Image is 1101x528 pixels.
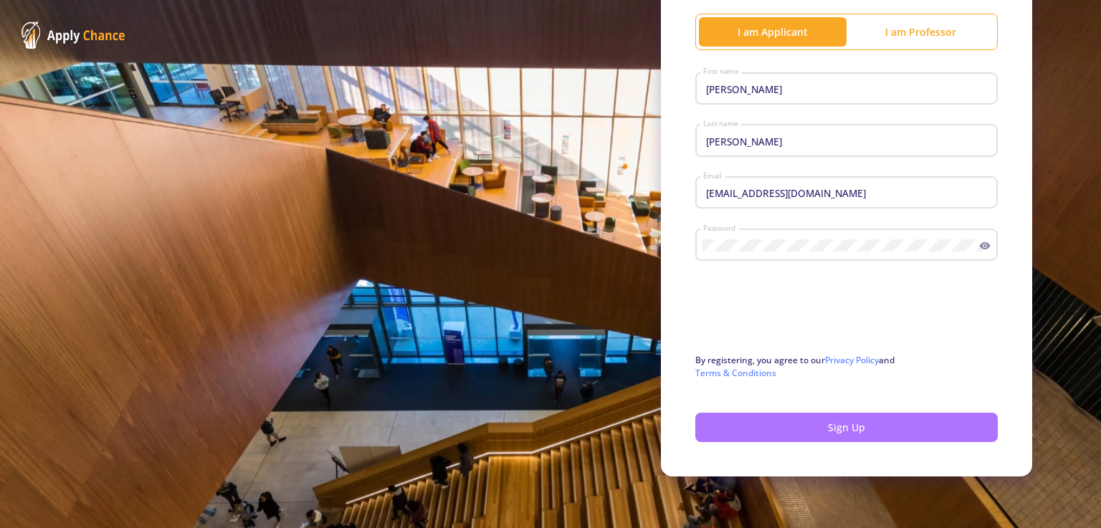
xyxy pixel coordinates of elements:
[695,367,776,379] a: Terms & Conditions
[22,21,125,49] img: ApplyChance Logo
[825,354,879,366] a: Privacy Policy
[699,24,847,39] div: I am Applicant
[847,24,994,39] div: I am Professor
[695,354,998,380] p: By registering, you agree to our and
[695,413,998,442] button: Sign Up
[695,287,913,342] iframe: reCAPTCHA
